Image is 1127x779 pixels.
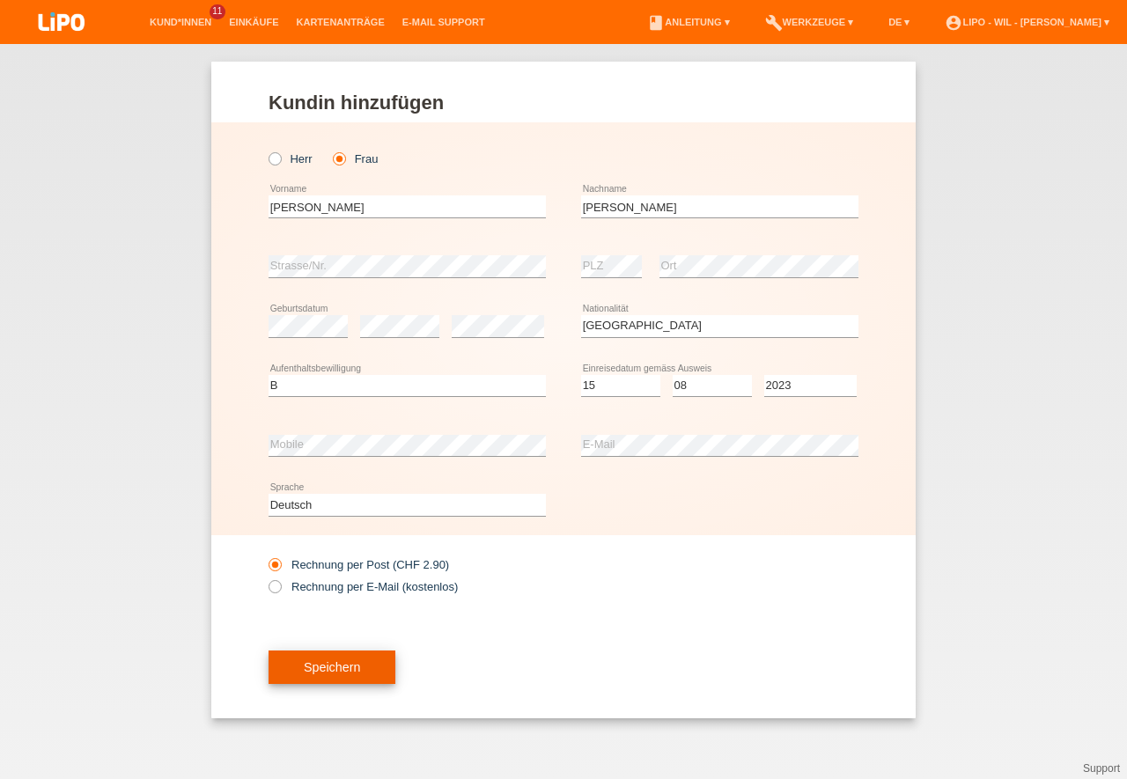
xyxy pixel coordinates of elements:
a: account_circleLIPO - Wil - [PERSON_NAME] ▾ [936,17,1118,27]
a: LIPO pay [18,36,106,49]
label: Rechnung per Post (CHF 2.90) [269,558,449,571]
a: Kartenanträge [288,17,394,27]
label: Frau [333,152,378,165]
label: Herr [269,152,313,165]
a: DE ▾ [880,17,918,27]
a: E-Mail Support [394,17,494,27]
i: book [647,14,665,32]
a: buildWerkzeuge ▾ [756,17,863,27]
a: bookAnleitung ▾ [638,17,738,27]
button: Speichern [269,650,395,684]
input: Herr [269,152,280,164]
input: Rechnung per Post (CHF 2.90) [269,558,280,580]
a: Support [1083,762,1120,775]
input: Frau [333,152,344,164]
h1: Kundin hinzufügen [269,92,858,114]
label: Rechnung per E-Mail (kostenlos) [269,580,458,593]
span: Speichern [304,660,360,674]
input: Rechnung per E-Mail (kostenlos) [269,580,280,602]
a: Kund*innen [141,17,220,27]
a: Einkäufe [220,17,287,27]
i: account_circle [945,14,962,32]
i: build [765,14,783,32]
span: 11 [210,4,225,19]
